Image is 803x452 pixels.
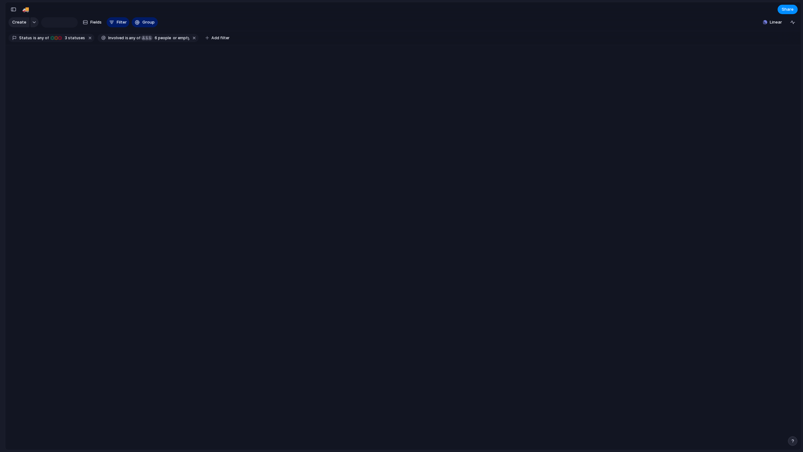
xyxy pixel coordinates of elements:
span: Filter [117,19,127,25]
button: Fields [80,17,104,27]
span: is [125,35,128,41]
span: Add filter [211,35,230,41]
button: Group [132,17,158,27]
button: Filter [107,17,129,27]
span: Status [19,35,32,41]
button: isany of [124,35,142,41]
button: 6 peopleor empty [141,35,190,41]
span: is [33,35,36,41]
span: statuses [63,35,85,41]
span: Group [142,19,155,25]
button: 🚚 [21,4,31,14]
span: any of [128,35,141,41]
span: people [153,35,171,41]
span: Fields [90,19,102,25]
button: 3 statuses [49,35,86,41]
button: Add filter [202,34,233,42]
button: Linear [760,18,784,27]
span: Involved [108,35,124,41]
span: 3 [63,35,68,40]
span: 6 [153,35,158,40]
span: or empty [172,35,189,41]
div: 🚚 [22,5,29,13]
span: Create [12,19,26,25]
span: Linear [770,19,782,25]
button: isany of [32,35,50,41]
span: Share [782,6,794,13]
span: any of [36,35,49,41]
button: Create [8,17,29,27]
button: Share [778,5,798,14]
